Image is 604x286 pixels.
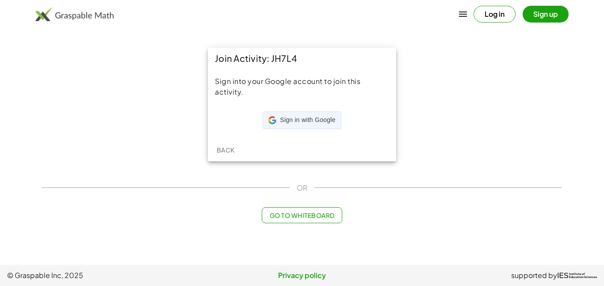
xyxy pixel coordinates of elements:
span: Institute of Education Sciences [569,273,597,279]
a: Privacy policy [204,270,401,281]
button: Back [211,142,240,158]
span: Back [216,146,234,154]
span: Go to Whiteboard [269,211,334,219]
span: Sign in with Google [280,116,335,125]
span: IES [557,271,569,280]
div: Sign in with Google [263,111,341,129]
span: OR [297,183,307,193]
div: Sign into your Google account to join this activity. [215,76,389,97]
span: © Graspable Inc, 2025 [7,270,204,281]
span: supported by [511,270,557,281]
button: Go to Whiteboard [262,207,342,223]
a: IESInstitute ofEducation Sciences [557,270,597,281]
button: Sign up [523,6,569,23]
div: Join Activity: JH7L4 [208,48,396,69]
button: Log in [474,6,516,23]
